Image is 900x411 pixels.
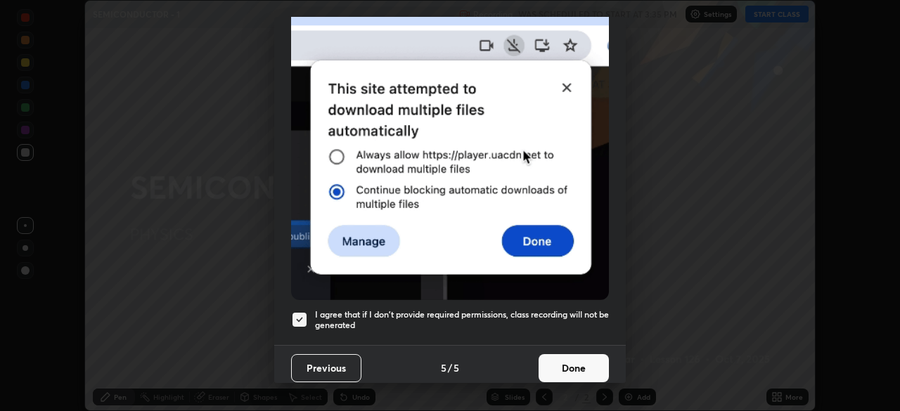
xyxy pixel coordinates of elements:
h4: / [448,360,452,375]
h5: I agree that if I don't provide required permissions, class recording will not be generated [315,309,609,331]
h4: 5 [441,360,446,375]
button: Previous [291,354,361,382]
h4: 5 [454,360,459,375]
button: Done [539,354,609,382]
